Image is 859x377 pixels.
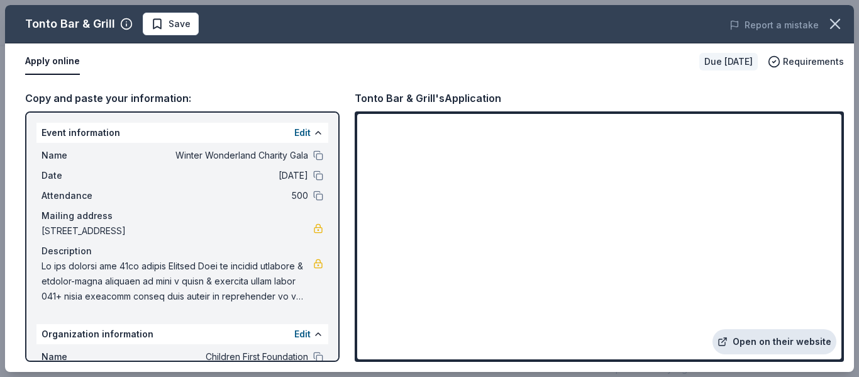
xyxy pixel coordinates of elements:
div: Organization information [36,324,328,344]
div: Event information [36,123,328,143]
div: Description [42,244,323,259]
div: Tonto Bar & Grill [25,14,115,34]
span: Date [42,168,126,183]
button: Requirements [768,54,844,69]
span: Attendance [42,188,126,203]
span: Winter Wonderland Charity Gala [126,148,308,163]
div: Tonto Bar & Grill's Application [355,90,501,106]
div: Mailing address [42,208,323,223]
span: Name [42,148,126,163]
div: Copy and paste your information: [25,90,340,106]
span: Save [169,16,191,31]
button: Save [143,13,199,35]
a: Open on their website [712,329,836,354]
span: [STREET_ADDRESS] [42,223,313,239]
span: Children First Foundation [126,349,308,364]
span: [DATE] [126,168,308,183]
span: Lo ips dolorsi ame 41co adipis Elitsed Doei te incidid utlabore & etdolor-magna aliquaen ad mini ... [42,259,313,304]
button: Edit [294,125,311,140]
div: Due [DATE] [699,53,758,70]
span: 500 [126,188,308,203]
button: Report a mistake [729,18,819,33]
span: Requirements [783,54,844,69]
button: Edit [294,327,311,342]
span: Name [42,349,126,364]
button: Apply online [25,48,80,75]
